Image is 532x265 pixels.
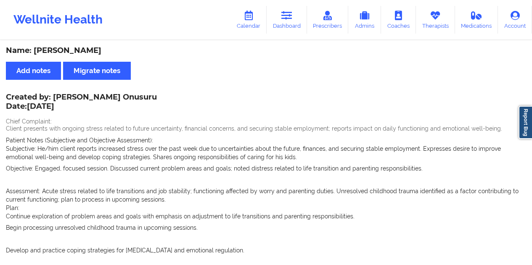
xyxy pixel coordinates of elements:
button: Migrate notes [63,62,131,80]
p: Subjective: He/him client reports increased stress over the past week due to uncertainties about ... [6,144,526,161]
span: Plan: [6,205,19,211]
div: Created by: [PERSON_NAME] Onusuru [6,93,157,112]
a: Medications [455,6,498,34]
a: Therapists [416,6,455,34]
a: Admins [348,6,381,34]
p: Assessment: Acute stress related to life transitions and job stability; functioning affected by w... [6,187,526,204]
a: Prescribers [307,6,349,34]
a: Dashboard [267,6,307,34]
p: Begin processing unresolved childhood trauma in upcoming sessions. [6,223,526,232]
div: Name: [PERSON_NAME] [6,46,526,55]
span: Patient Notes (Subjective and Objective Assessment): [6,137,153,144]
p: Objective: Engaged, focused session. Discussed current problem areas and goals; noted distress re... [6,164,526,173]
p: Date: [DATE] [6,101,157,112]
p: Client presents with ongoing stress related to future uncertainty, financial concerns, and securi... [6,124,526,133]
a: Coaches [381,6,416,34]
a: Calendar [230,6,267,34]
a: Report Bug [519,106,532,139]
button: Add notes [6,62,61,80]
p: Continue exploration of problem areas and goals with emphasis on adjustment to life transitions a... [6,212,526,220]
span: Chief Complaint: [6,118,52,125]
a: Account [498,6,532,34]
p: Develop and practice coping strategies for [MEDICAL_DATA] and emotional regulation. [6,246,526,255]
